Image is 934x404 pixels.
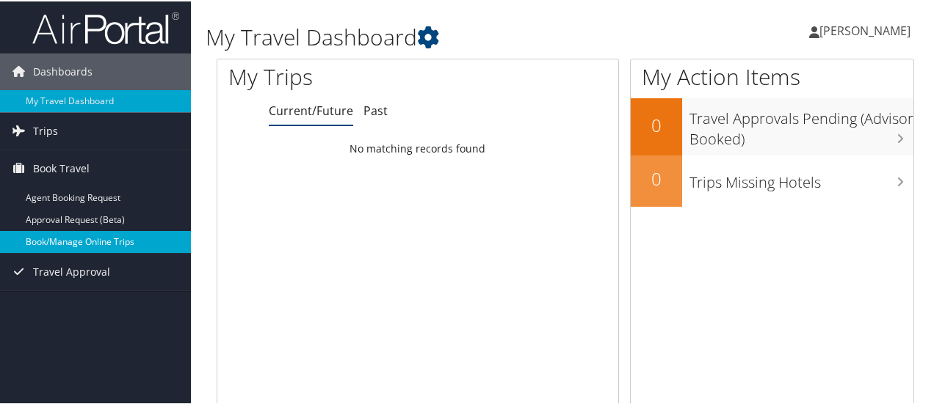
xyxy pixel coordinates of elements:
[819,21,911,37] span: [PERSON_NAME]
[32,10,179,44] img: airportal-logo.png
[33,149,90,186] span: Book Travel
[689,100,913,148] h3: Travel Approvals Pending (Advisor Booked)
[631,60,913,91] h1: My Action Items
[363,101,388,117] a: Past
[228,60,440,91] h1: My Trips
[809,7,925,51] a: [PERSON_NAME]
[217,134,618,161] td: No matching records found
[33,52,93,89] span: Dashboards
[269,101,353,117] a: Current/Future
[631,97,913,153] a: 0Travel Approvals Pending (Advisor Booked)
[631,165,682,190] h2: 0
[33,252,110,289] span: Travel Approval
[631,111,682,136] h2: 0
[689,164,913,191] h3: Trips Missing Hotels
[33,111,58,148] span: Trips
[631,154,913,205] a: 0Trips Missing Hotels
[206,21,685,51] h1: My Travel Dashboard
